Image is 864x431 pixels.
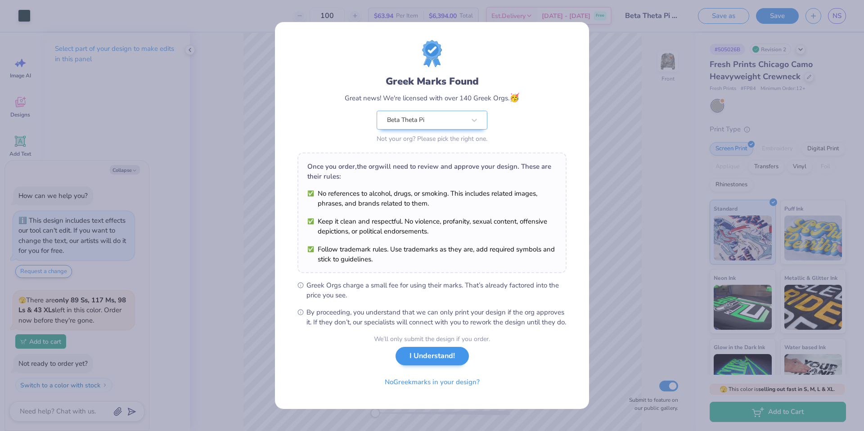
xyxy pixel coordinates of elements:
li: Follow trademark rules. Use trademarks as they are, add required symbols and stick to guidelines. [307,244,557,264]
li: No references to alcohol, drugs, or smoking. This includes related images, phrases, and brands re... [307,189,557,208]
button: NoGreekmarks in your design? [377,373,487,391]
div: Not your org? Please pick the right one. [377,134,487,144]
span: Greek Orgs charge a small fee for using their marks. That’s already factored into the price you see. [306,280,567,300]
button: I Understand! [396,347,469,365]
div: Great news! We're licensed with over 140 Greek Orgs. [345,92,519,104]
li: Keep it clean and respectful. No violence, profanity, sexual content, offensive depictions, or po... [307,216,557,236]
div: Greek Marks Found [386,74,479,89]
div: We’ll only submit the design if you order. [374,334,490,344]
span: By proceeding, you understand that we can only print your design if the org approves it. If they ... [306,307,567,327]
img: License badge [422,40,442,67]
span: 🥳 [509,92,519,103]
div: Once you order, the org will need to review and approve your design. These are their rules: [307,162,557,181]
